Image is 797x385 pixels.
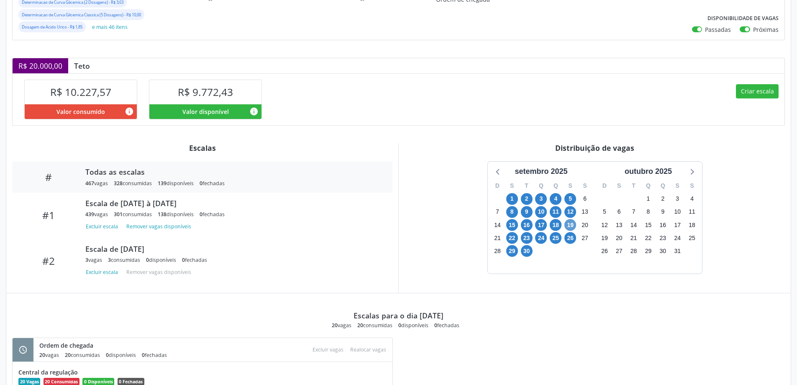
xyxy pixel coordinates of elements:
div: disponíveis [158,180,194,187]
span: 0 [200,180,202,187]
div: Todas as escalas [85,167,381,176]
div: vagas [332,322,351,329]
i: Valor disponível para agendamentos feitos para este serviço [249,107,259,116]
button: Criar escala [736,84,779,98]
span: R$ 10.227,57 [50,85,111,99]
div: #1 [18,209,79,221]
span: 3 [85,256,88,264]
div: Escala de [DATE] à [DATE] [85,199,381,208]
span: segunda-feira, 22 de setembro de 2025 [506,232,518,244]
div: S [505,179,519,192]
div: S [670,179,685,192]
small: Determinacao de Curva Glicemica Classica (5 Dosagens) - R$ 10,00 [22,12,141,18]
span: domingo, 21 de setembro de 2025 [492,232,503,244]
small: Dosagem de Acido Urico - R$ 1,85 [22,24,82,30]
span: 301 [114,211,123,218]
div: Escolha as vagas para excluir [309,344,347,355]
span: 0 [200,211,202,218]
span: segunda-feira, 27 de outubro de 2025 [613,245,625,257]
span: segunda-feira, 1 de setembro de 2025 [506,193,518,205]
span: quinta-feira, 18 de setembro de 2025 [550,219,561,231]
label: Disponibilidade de vagas [707,12,779,25]
span: sexta-feira, 19 de setembro de 2025 [564,219,576,231]
span: sexta-feira, 10 de outubro de 2025 [671,206,683,218]
div: R$ 20.000,00 [13,58,68,73]
div: consumidas [357,322,392,329]
div: Escalas para o dia [DATE] [354,311,443,320]
label: Passadas [705,25,731,34]
button: e mais 46 itens [89,21,131,33]
span: terça-feira, 9 de setembro de 2025 [521,206,533,218]
div: Q [548,179,563,192]
span: domingo, 7 de setembro de 2025 [492,206,503,218]
span: sábado, 25 de outubro de 2025 [686,232,698,244]
span: domingo, 26 de outubro de 2025 [599,245,610,257]
span: terça-feira, 23 de setembro de 2025 [521,232,533,244]
span: quinta-feira, 9 de outubro de 2025 [657,206,669,218]
span: quarta-feira, 1 de outubro de 2025 [642,193,654,205]
span: 0 [398,322,401,329]
span: quinta-feira, 23 de outubro de 2025 [657,232,669,244]
span: R$ 9.772,43 [178,85,233,99]
span: 0 [434,322,437,329]
span: quinta-feira, 4 de setembro de 2025 [550,193,561,205]
span: quarta-feira, 29 de outubro de 2025 [642,245,654,257]
span: 0 [146,256,149,264]
button: Excluir escala [85,221,121,232]
div: Teto [68,61,96,70]
span: sábado, 11 de outubro de 2025 [686,206,698,218]
span: 20 [332,322,338,329]
span: 20 [39,351,45,359]
div: # [18,171,79,183]
div: S [685,179,700,192]
div: Q [641,179,656,192]
div: vagas [85,180,108,187]
span: 467 [85,180,94,187]
span: sexta-feira, 26 de setembro de 2025 [564,232,576,244]
div: vagas [85,211,108,218]
div: D [597,179,612,192]
i: Valor consumido por agendamentos feitos para este serviço [125,107,134,116]
div: fechadas [200,180,225,187]
div: vagas [39,351,59,359]
span: quinta-feira, 25 de setembro de 2025 [550,232,561,244]
span: terça-feira, 7 de outubro de 2025 [628,206,640,218]
div: T [519,179,534,192]
div: Ordem de chegada [39,341,173,350]
i: schedule [18,345,28,354]
span: domingo, 28 de setembro de 2025 [492,245,503,257]
span: quinta-feira, 11 de setembro de 2025 [550,206,561,218]
div: setembro 2025 [511,166,571,177]
span: quinta-feira, 2 de outubro de 2025 [657,193,669,205]
span: sexta-feira, 5 de setembro de 2025 [564,193,576,205]
span: Valor consumido [56,107,105,116]
div: fechadas [434,322,459,329]
div: outubro 2025 [621,166,675,177]
span: quinta-feira, 16 de outubro de 2025 [657,219,669,231]
div: Distribuição de vagas [405,143,785,152]
span: sábado, 27 de setembro de 2025 [579,232,591,244]
span: quarta-feira, 10 de setembro de 2025 [535,206,547,218]
span: segunda-feira, 8 de setembro de 2025 [506,206,518,218]
div: consumidas [108,256,140,264]
div: S [612,179,626,192]
div: T [626,179,641,192]
span: domingo, 12 de outubro de 2025 [599,219,610,231]
div: Escolha as vagas para realocar [347,344,390,355]
span: sexta-feira, 12 de setembro de 2025 [564,206,576,218]
span: 20 [65,351,71,359]
div: disponíveis [146,256,176,264]
span: 0 [182,256,185,264]
span: segunda-feira, 20 de outubro de 2025 [613,232,625,244]
span: sábado, 18 de outubro de 2025 [686,219,698,231]
div: S [563,179,578,192]
div: #2 [18,255,79,267]
span: terça-feira, 2 de setembro de 2025 [521,193,533,205]
span: Valor disponível [182,107,229,116]
button: Remover vagas disponíveis [123,221,195,232]
span: sexta-feira, 31 de outubro de 2025 [671,245,683,257]
span: terça-feira, 21 de outubro de 2025 [628,232,640,244]
div: fechadas [142,351,167,359]
div: S [578,179,592,192]
div: Escalas [12,143,392,152]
